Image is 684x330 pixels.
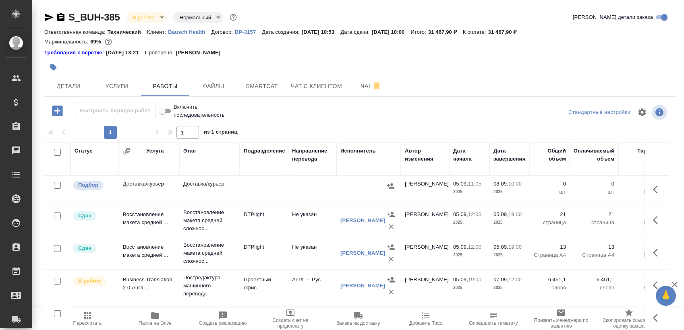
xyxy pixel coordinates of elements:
button: Здесь прячутся важные кнопки [648,243,667,262]
p: 19:00 [468,276,481,283]
span: Настроить таблицу [632,103,652,122]
p: 05.09, [453,181,468,187]
span: Детали [49,81,88,91]
button: Здесь прячутся важные кнопки [648,276,667,295]
button: Призвать менеджера по развитию [527,307,595,330]
button: Создать рекламацию [189,307,257,330]
p: Постредактура машинного перевода [183,274,236,298]
span: Посмотреть информацию [652,105,669,120]
p: Сдан [78,244,91,252]
p: Восстановление макета средней сложнос... [183,208,236,233]
span: Работы [146,81,184,91]
div: В работе [173,12,223,23]
p: 6 451,1 [574,276,614,284]
p: [DATE] 10:53 [302,29,341,35]
td: Восстановление макета средней ... [119,206,179,235]
button: Здесь прячутся важные кнопки [648,210,667,230]
td: [PERSON_NAME] [401,272,449,300]
p: Страница А4 [534,251,566,259]
a: Требования к верстке: [44,49,106,57]
p: 12:00 [468,244,481,250]
svg: Отписаться [372,81,381,91]
div: Тариф [637,147,655,155]
button: Здесь прячутся важные кнопки [648,180,667,199]
td: DTPlight [240,239,288,267]
div: Автор изменения [405,147,445,163]
p: Страница А4 [574,251,614,259]
span: Создать счет на предоплату [261,318,319,329]
p: 0 [534,180,566,188]
button: 8158.61 RUB; [103,37,114,47]
p: 2025 [453,219,485,227]
a: [PERSON_NAME] [340,217,385,223]
p: Маржинальность: [44,39,90,45]
p: Технический [108,29,147,35]
p: В работе [78,277,102,285]
span: из 1 страниц [204,127,238,139]
div: Дата завершения [493,147,526,163]
button: Заявка на доставку [324,307,392,330]
p: 11:05 [468,181,481,187]
div: Общий объем [534,147,566,163]
div: Этап [183,147,196,155]
p: 10:00 [508,181,522,187]
p: 69% [90,39,103,45]
p: 05.09, [453,276,468,283]
p: страница [534,219,566,227]
div: Менеджер проверил работу исполнителя, передает ее на следующий этап [73,243,115,254]
p: 6 451,1 [534,276,566,284]
p: 08.09, [493,181,508,187]
p: Доставка/курьер [183,180,236,188]
button: Добавить тэг [44,58,62,76]
div: Исполнитель [340,147,376,155]
p: 16 [622,210,655,219]
p: Bausch Health [168,29,211,35]
p: Подбор [78,181,98,189]
p: 21 [574,210,614,219]
span: Включить последовательность [174,103,245,119]
button: Пересчитать [54,307,121,330]
button: Здесь прячутся важные кнопки [648,308,667,328]
button: В работе [131,14,157,21]
p: 2025 [453,251,485,259]
p: 0,9 [622,276,655,284]
p: Дата создания: [262,29,301,35]
p: шт [534,188,566,196]
p: [PERSON_NAME] [176,49,226,57]
p: Дата сдачи: [340,29,371,35]
span: Smartcat [243,81,281,91]
p: шт [574,188,614,196]
div: Оплачиваемый объем [574,147,614,163]
td: Англ → Рус [288,272,336,300]
span: Скопировать ссылку на оценку заказа [600,318,658,329]
div: Можно подбирать исполнителей [73,180,115,191]
p: 21 [534,210,566,219]
p: 2025 [493,219,526,227]
p: 07.09, [493,276,508,283]
p: RUB [622,219,655,227]
button: Создать счет на предоплату [257,307,324,330]
button: Назначить [385,180,397,192]
button: Определить тематику [460,307,527,330]
span: Чат с клиентом [291,81,342,91]
p: страница [574,219,614,227]
div: Услуга [146,147,164,155]
span: Папка на Drive [139,320,172,326]
p: 13 [534,243,566,251]
p: 2025 [493,284,526,292]
td: Не указан [288,239,336,267]
span: Пересчитать [73,320,102,326]
p: 05.09, [453,244,468,250]
p: Договор: [211,29,235,35]
button: Сгруппировать [123,147,131,155]
p: 05.09, [453,211,468,217]
p: RUB [622,251,655,259]
p: Клиент: [147,29,168,35]
td: [PERSON_NAME] [401,176,449,204]
a: Bausch Health [168,28,211,35]
button: Скопировать ссылку на оценку заказа [595,307,663,330]
p: слово [574,284,614,292]
td: Доставка/курьер [119,176,179,204]
span: 🙏 [659,287,673,304]
p: 0 [574,180,614,188]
